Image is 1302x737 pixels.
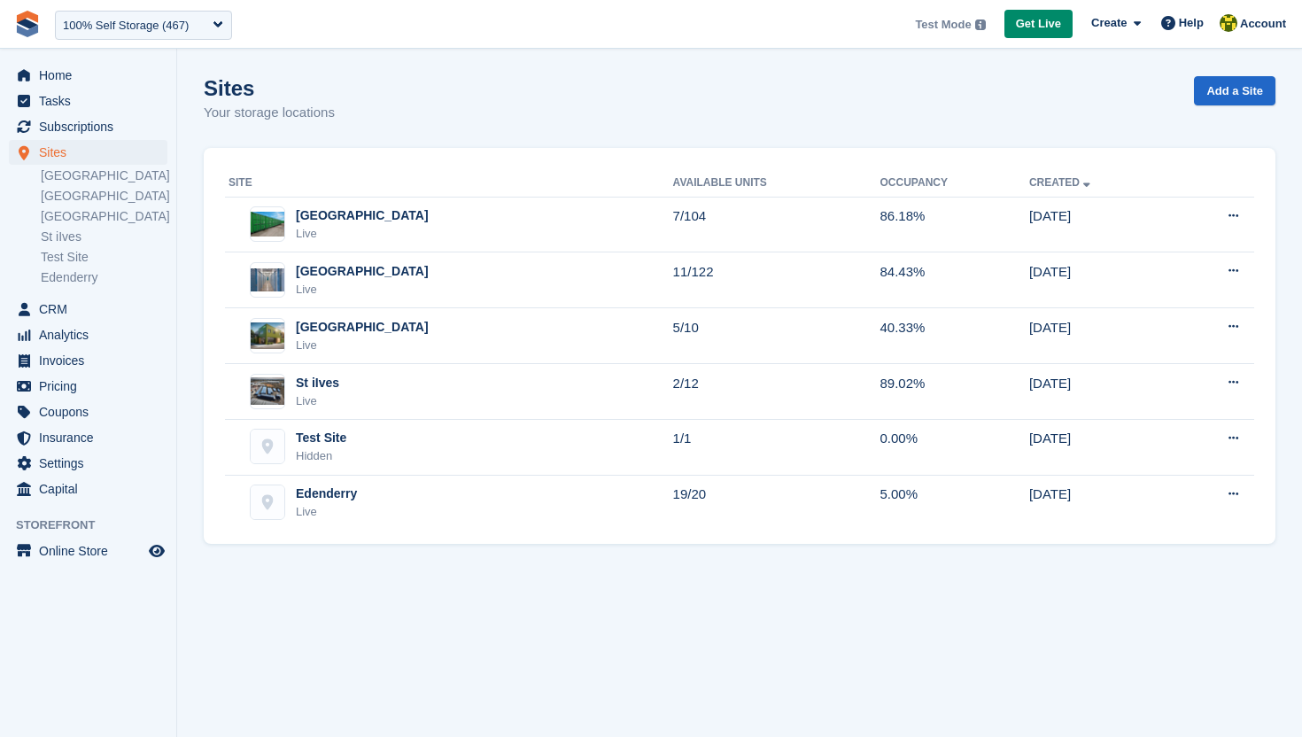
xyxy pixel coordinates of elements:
[296,281,429,299] div: Live
[39,63,145,88] span: Home
[1240,15,1286,33] span: Account
[39,477,145,501] span: Capital
[296,337,429,354] div: Live
[880,169,1029,198] th: Occupancy
[9,348,167,373] a: menu
[9,400,167,424] a: menu
[41,269,167,286] a: Edenderry
[1194,76,1275,105] a: Add a Site
[880,475,1029,530] td: 5.00%
[146,540,167,562] a: Preview store
[9,89,167,113] a: menu
[9,451,167,476] a: menu
[673,169,880,198] th: Available Units
[41,249,167,266] a: Test Site
[1016,15,1061,33] span: Get Live
[296,485,357,503] div: Edenderry
[14,11,41,37] img: stora-icon-8386f47178a22dfd0bd8f6a31ec36ba5ce8667c1dd55bd0f319d3a0aa187defe.svg
[41,229,167,245] a: St iIves
[63,17,189,35] div: 100% Self Storage (467)
[1029,419,1172,475] td: [DATE]
[296,392,339,410] div: Live
[251,377,284,404] img: Image of St iIves site
[673,419,880,475] td: 1/1
[296,206,429,225] div: [GEOGRAPHIC_DATA]
[9,114,167,139] a: menu
[880,364,1029,420] td: 89.02%
[1029,364,1172,420] td: [DATE]
[9,539,167,563] a: menu
[296,225,429,243] div: Live
[1029,475,1172,530] td: [DATE]
[9,297,167,322] a: menu
[39,348,145,373] span: Invoices
[975,19,986,30] img: icon-info-grey-7440780725fd019a000dd9b08b2336e03edf1995a4989e88bcd33f0948082b44.svg
[9,374,167,399] a: menu
[39,114,145,139] span: Subscriptions
[880,419,1029,475] td: 0.00%
[673,197,880,252] td: 7/104
[296,374,339,392] div: St iIves
[251,212,284,237] img: Image of Nottingham site
[16,516,176,534] span: Storefront
[39,451,145,476] span: Settings
[673,364,880,420] td: 2/12
[880,308,1029,364] td: 40.33%
[9,477,167,501] a: menu
[9,63,167,88] a: menu
[39,400,145,424] span: Coupons
[1179,14,1204,32] span: Help
[204,103,335,123] p: Your storage locations
[673,475,880,530] td: 19/20
[1004,10,1073,39] a: Get Live
[41,167,167,184] a: [GEOGRAPHIC_DATA]
[1091,14,1127,32] span: Create
[9,322,167,347] a: menu
[39,140,145,165] span: Sites
[251,322,284,348] img: Image of Richmond Main site
[41,188,167,205] a: [GEOGRAPHIC_DATA]
[9,425,167,450] a: menu
[225,169,673,198] th: Site
[39,297,145,322] span: CRM
[39,539,145,563] span: Online Store
[9,140,167,165] a: menu
[39,322,145,347] span: Analytics
[296,318,429,337] div: [GEOGRAPHIC_DATA]
[39,89,145,113] span: Tasks
[296,447,346,465] div: Hidden
[915,16,971,34] span: Test Mode
[673,308,880,364] td: 5/10
[880,197,1029,252] td: 86.18%
[673,252,880,308] td: 11/122
[1029,176,1094,189] a: Created
[1029,197,1172,252] td: [DATE]
[296,262,429,281] div: [GEOGRAPHIC_DATA]
[1029,252,1172,308] td: [DATE]
[251,485,284,519] img: Edenderry site image placeholder
[1220,14,1237,32] img: Rob Sweeney
[39,374,145,399] span: Pricing
[39,425,145,450] span: Insurance
[880,252,1029,308] td: 84.43%
[251,268,284,291] img: Image of Leicester site
[1029,308,1172,364] td: [DATE]
[251,430,284,463] img: Test Site site image placeholder
[204,76,335,100] h1: Sites
[296,429,346,447] div: Test Site
[296,503,357,521] div: Live
[41,208,167,225] a: [GEOGRAPHIC_DATA]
